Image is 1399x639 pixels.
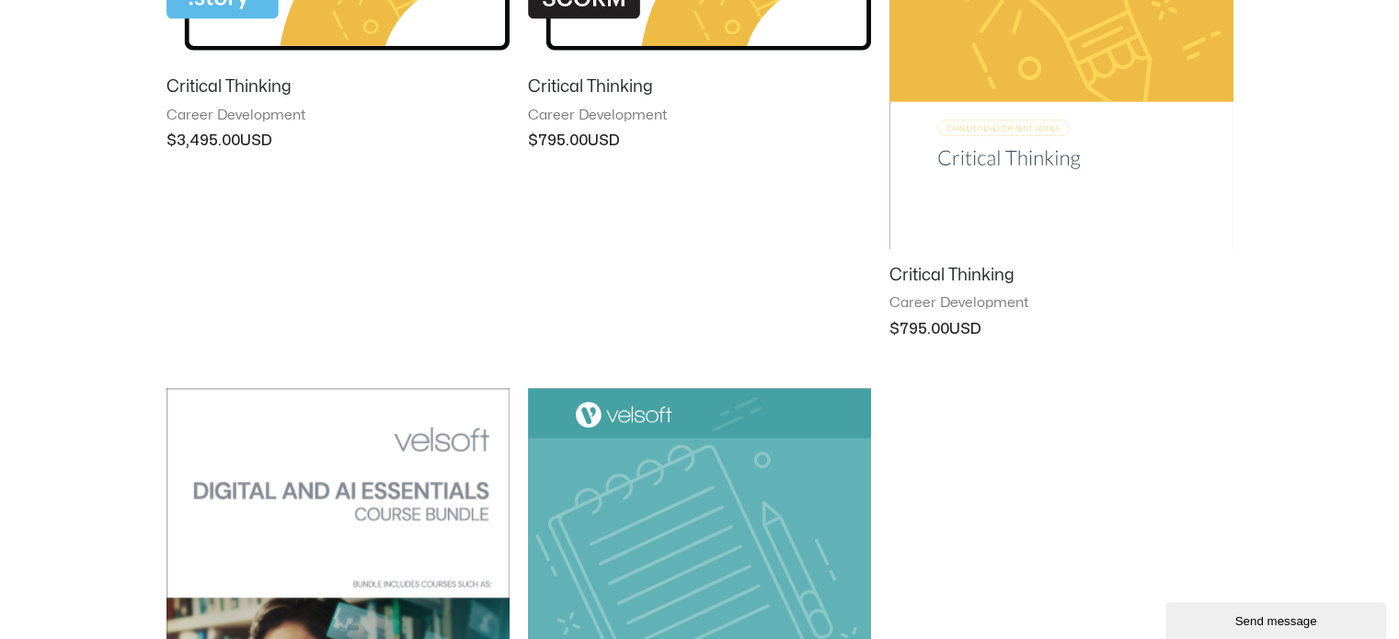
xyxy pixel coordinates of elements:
[528,76,871,106] a: Critical Thinking
[528,76,871,97] h2: Critical Thinking
[166,107,510,125] span: Career Development
[166,133,177,148] span: $
[166,76,510,106] a: Critical Thinking
[166,133,240,148] bdi: 3,495.00
[1165,599,1390,639] iframe: chat widget
[528,107,871,125] span: Career Development
[889,322,900,337] span: $
[889,322,949,337] bdi: 795.00
[528,133,588,148] bdi: 795.00
[889,265,1233,286] h2: Critical Thinking
[889,294,1233,313] span: Career Development
[528,133,538,148] span: $
[166,76,510,97] h2: Critical Thinking
[889,265,1233,294] a: Critical Thinking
